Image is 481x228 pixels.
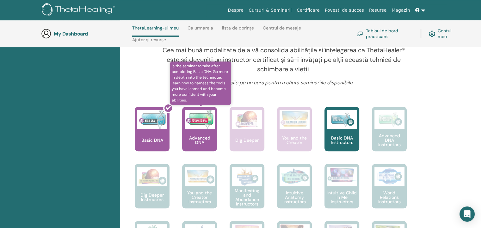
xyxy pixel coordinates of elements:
[280,110,310,127] img: You and the Creator
[182,136,217,145] p: Advanced DNA
[135,193,170,202] p: Dig Deeper Instructors
[185,167,215,186] img: You and the Creator Instructors
[374,110,404,129] img: Advanced DNA Instructors
[182,191,217,204] p: You and the Creator Instructors
[222,25,254,36] a: lista de dorințe
[185,110,215,129] img: Advanced DNA
[246,4,294,16] a: Cursuri & Seminarii
[182,164,217,221] a: You and the Creator Instructors You and the Creator Instructors
[372,164,407,221] a: World Relations Instructors World Relations Instructors
[324,164,359,221] a: Intuitive Child In Me Instructors Intuitive Child In Me Instructors
[230,164,264,221] a: Manifesting and Abundance Instructors Manifesting and Abundance Instructors
[132,37,166,47] a: Ajutor și resurse
[277,191,312,204] p: Intuitive Anatomy Instructors
[372,191,407,204] p: World Relations Instructors
[135,107,170,164] a: Basic DNA Basic DNA
[137,167,167,186] img: Dig Deeper Instructors
[459,206,475,222] div: Open Intercom Messenger
[54,31,117,37] h3: My Dashboard
[263,25,301,36] a: Centrul de mesaje
[324,107,359,164] a: Basic DNA Instructors Basic DNA Instructors
[230,107,264,164] a: Dig Deeper Dig Deeper
[232,110,262,129] img: Dig Deeper
[230,188,264,206] p: Manifesting and Abundance Instructors
[357,31,363,36] img: chalkboard-teacher.svg
[42,3,117,17] img: logo.png
[137,110,167,129] img: Basic DNA
[182,107,217,164] a: is the seminar to take after completing Basic DNA. Go more in depth into the technique, learn how...
[132,25,179,37] a: ThetaLearning-ul meu
[429,27,458,41] a: Contul meu
[429,29,435,38] img: cog.svg
[322,4,367,16] a: Povesti de succes
[294,4,322,16] a: Certificare
[225,4,246,16] a: Despre
[277,107,312,164] a: You and the Creator You and the Creator
[327,167,357,183] img: Intuitive Child In Me Instructors
[158,45,410,74] p: Cea mai bună modalitate de a vă consolida abilitățile și înțelegerea ca ThetaHealer® este să deve...
[277,136,312,145] p: You and the Creator
[367,4,389,16] a: Resurse
[135,164,170,221] a: Dig Deeper Instructors Dig Deeper Instructors
[188,25,213,36] a: Ca urmare a
[233,138,261,142] p: Dig Deeper
[389,4,412,16] a: Magazin
[372,134,407,147] p: Advanced DNA Instructors
[324,136,359,145] p: Basic DNA Instructors
[232,167,262,186] img: Manifesting and Abundance Instructors
[374,167,404,186] img: World Relations Instructors
[327,110,357,129] img: Basic DNA Instructors
[170,62,231,105] span: is the seminar to take after completing Basic DNA. Go more in depth into the technique, learn how...
[372,107,407,164] a: Advanced DNA Instructors Advanced DNA Instructors
[324,191,359,204] p: Intuitive Child In Me Instructors
[357,27,413,41] a: Tabloul de bord practicant
[280,167,310,186] img: Intuitive Anatomy Instructors
[277,164,312,221] a: Intuitive Anatomy Instructors Intuitive Anatomy Instructors
[158,79,410,87] p: Faceți clic pe un curs pentru a căuta seminariile disponibile
[41,29,51,39] img: generic-user-icon.jpg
